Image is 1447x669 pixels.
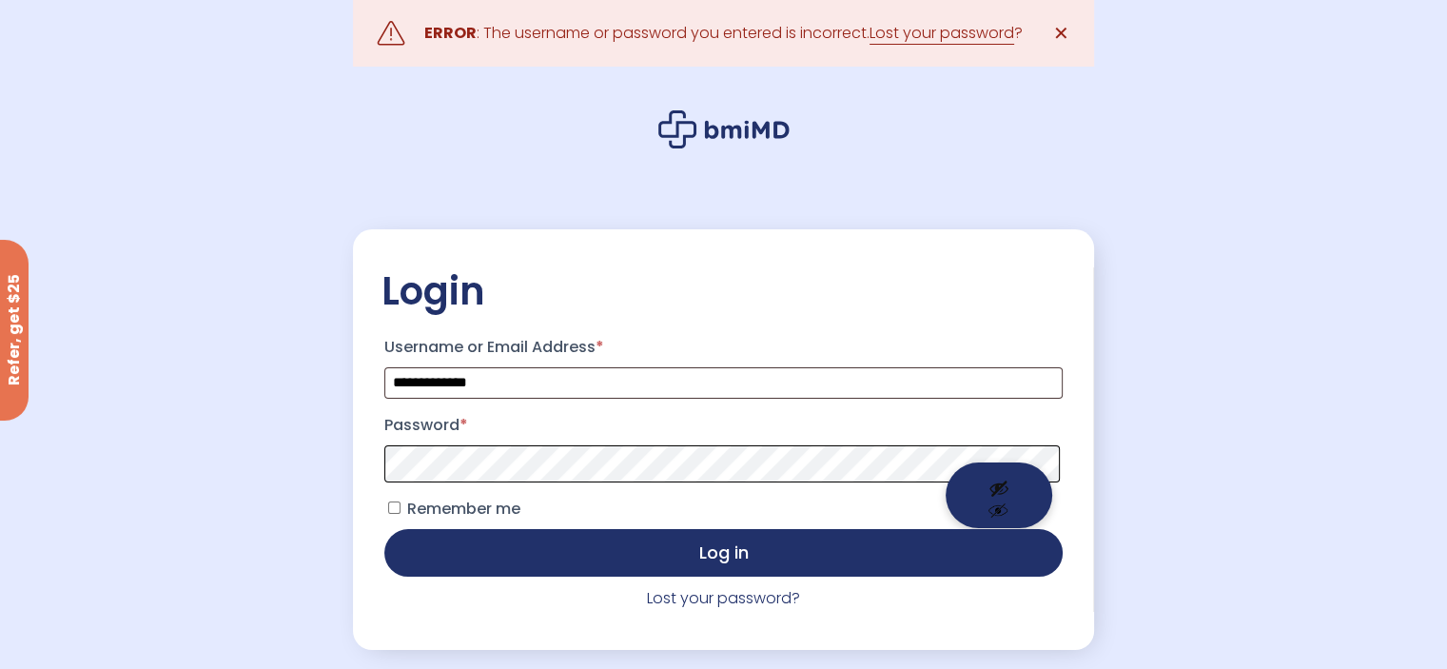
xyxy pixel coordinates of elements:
[384,410,1063,441] label: Password
[647,587,800,609] a: Lost your password?
[384,332,1063,363] label: Username or Email Address
[381,267,1066,315] h2: Login
[384,529,1063,577] button: Log in
[407,498,520,520] span: Remember me
[946,462,1052,528] button: Show password
[424,20,1023,47] div: : The username or password you entered is incorrect. ?
[870,22,1014,45] a: Lost your password
[1053,20,1069,47] span: ✕
[388,502,401,514] input: Remember me
[424,22,477,44] strong: ERROR
[1042,14,1080,52] a: ✕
